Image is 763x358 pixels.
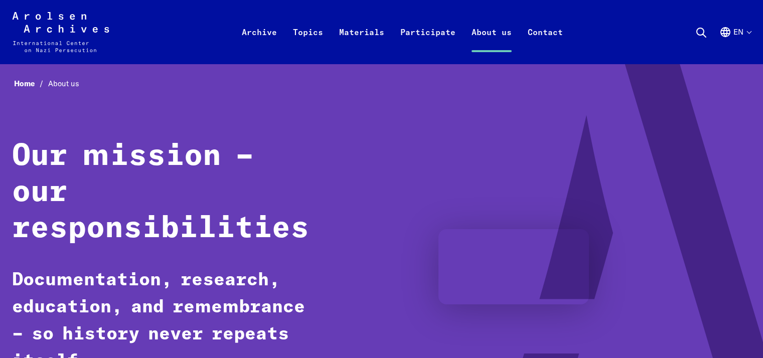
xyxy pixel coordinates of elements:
a: Home [14,79,48,88]
a: Topics [285,24,331,64]
nav: Primary [234,12,571,52]
a: Contact [520,24,571,64]
a: Participate [392,24,464,64]
h1: Our mission – our responsibilities [12,138,323,247]
a: About us [464,24,520,64]
nav: Breadcrumb [12,76,751,92]
a: Archive [234,24,285,64]
span: About us [48,79,79,88]
a: Materials [331,24,392,64]
button: English, language selection [719,26,751,62]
